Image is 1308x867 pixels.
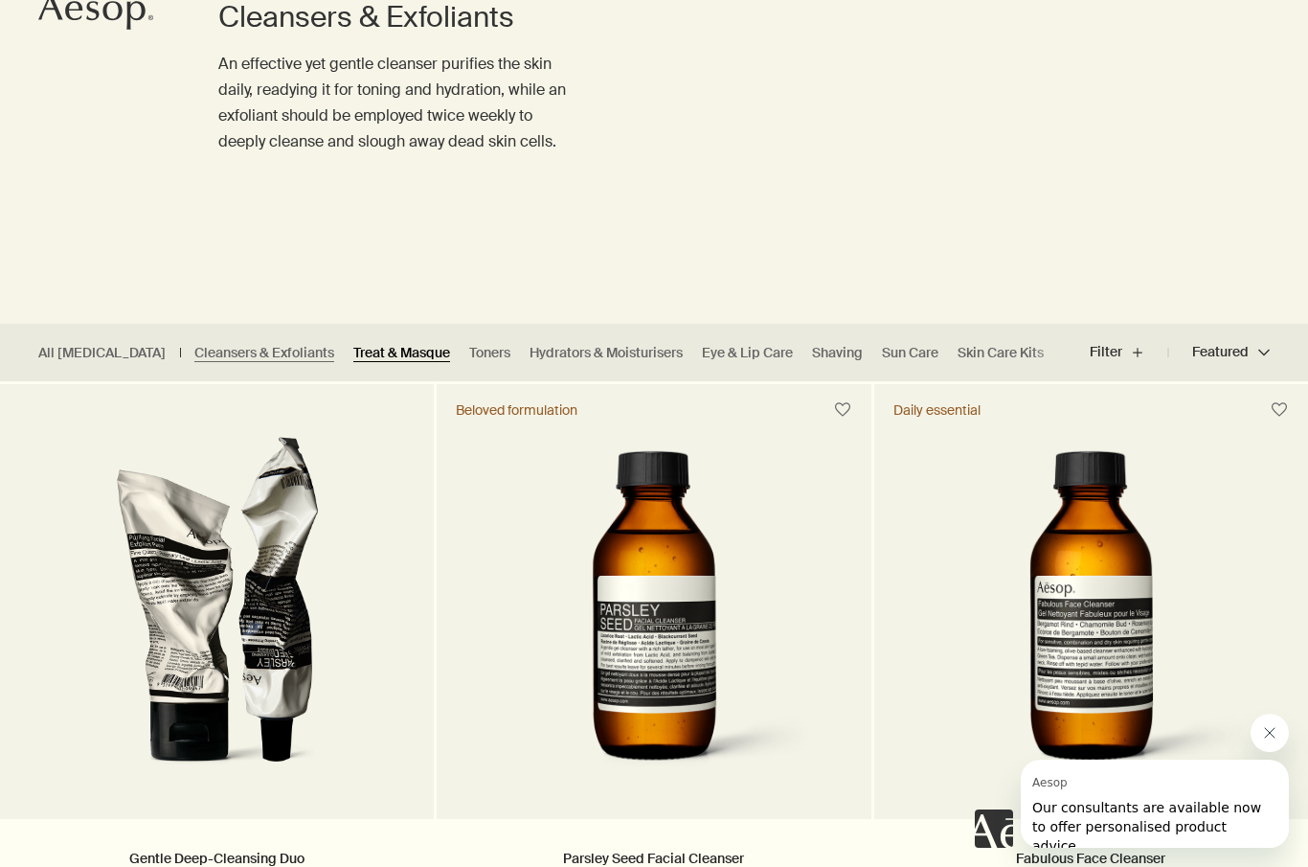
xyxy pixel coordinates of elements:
a: Fabulous Face Cleanser in amber glass bottle [874,436,1308,819]
iframe: no content [975,810,1013,848]
button: Save to cabinet [1262,393,1297,427]
a: Fabulous Face Cleanser [1016,850,1165,867]
span: Our consultants are available now to offer personalised product advice. [11,40,240,94]
a: Shaving [812,344,863,362]
a: Treat & Masque [353,344,450,362]
a: Skin Care Kits [958,344,1044,362]
a: Toners [469,344,510,362]
a: Sun Care [882,344,938,362]
div: Daily essential [893,401,981,419]
a: Parsley Seed Facial Cleanser [563,850,744,867]
button: Save to cabinet [825,393,860,427]
button: Featured [1168,330,1270,376]
a: All [MEDICAL_DATA] [38,344,166,362]
a: Eye & Lip Care [702,344,793,362]
iframe: Message from Aesop [1021,760,1289,848]
div: Beloved formulation [456,401,577,419]
img: Purifying Facial Exfoliant Paste and Parlsey Seed Cleansing Masque [61,436,373,790]
button: Filter [1090,330,1168,376]
img: Parsley Seed Facial Cleanser in amber glass bottle [480,436,827,790]
p: An effective yet gentle cleanser purifies the skin daily, readying it for toning and hydration, w... [218,51,577,155]
img: Fabulous Face Cleanser in amber glass bottle [917,436,1265,790]
a: Cleansers & Exfoliants [194,344,334,362]
a: Gentle Deep-Cleansing Duo [129,850,304,867]
div: Aesop says "Our consultants are available now to offer personalised product advice.". Open messag... [975,714,1289,848]
a: Parsley Seed Facial Cleanser in amber glass bottle [437,436,870,819]
iframe: Close message from Aesop [1251,714,1289,752]
a: Hydrators & Moisturisers [530,344,683,362]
